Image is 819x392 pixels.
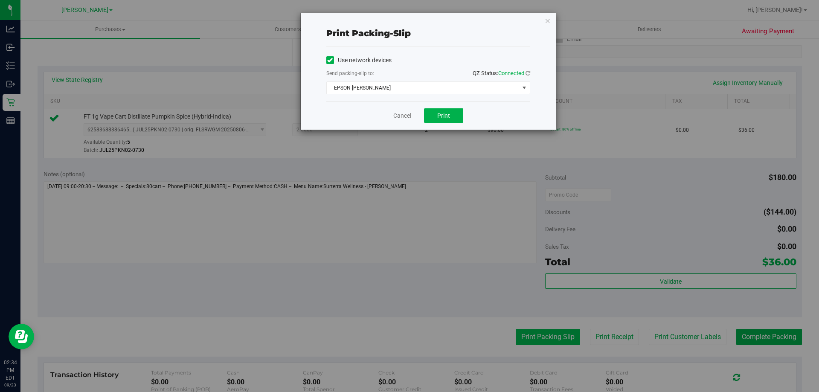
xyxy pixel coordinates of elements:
[519,82,529,94] span: select
[437,112,450,119] span: Print
[326,70,374,77] label: Send packing-slip to:
[473,70,530,76] span: QZ Status:
[326,28,411,38] span: Print packing-slip
[498,70,524,76] span: Connected
[424,108,463,123] button: Print
[326,56,392,65] label: Use network devices
[9,324,34,349] iframe: Resource center
[327,82,519,94] span: EPSON-[PERSON_NAME]
[393,111,411,120] a: Cancel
